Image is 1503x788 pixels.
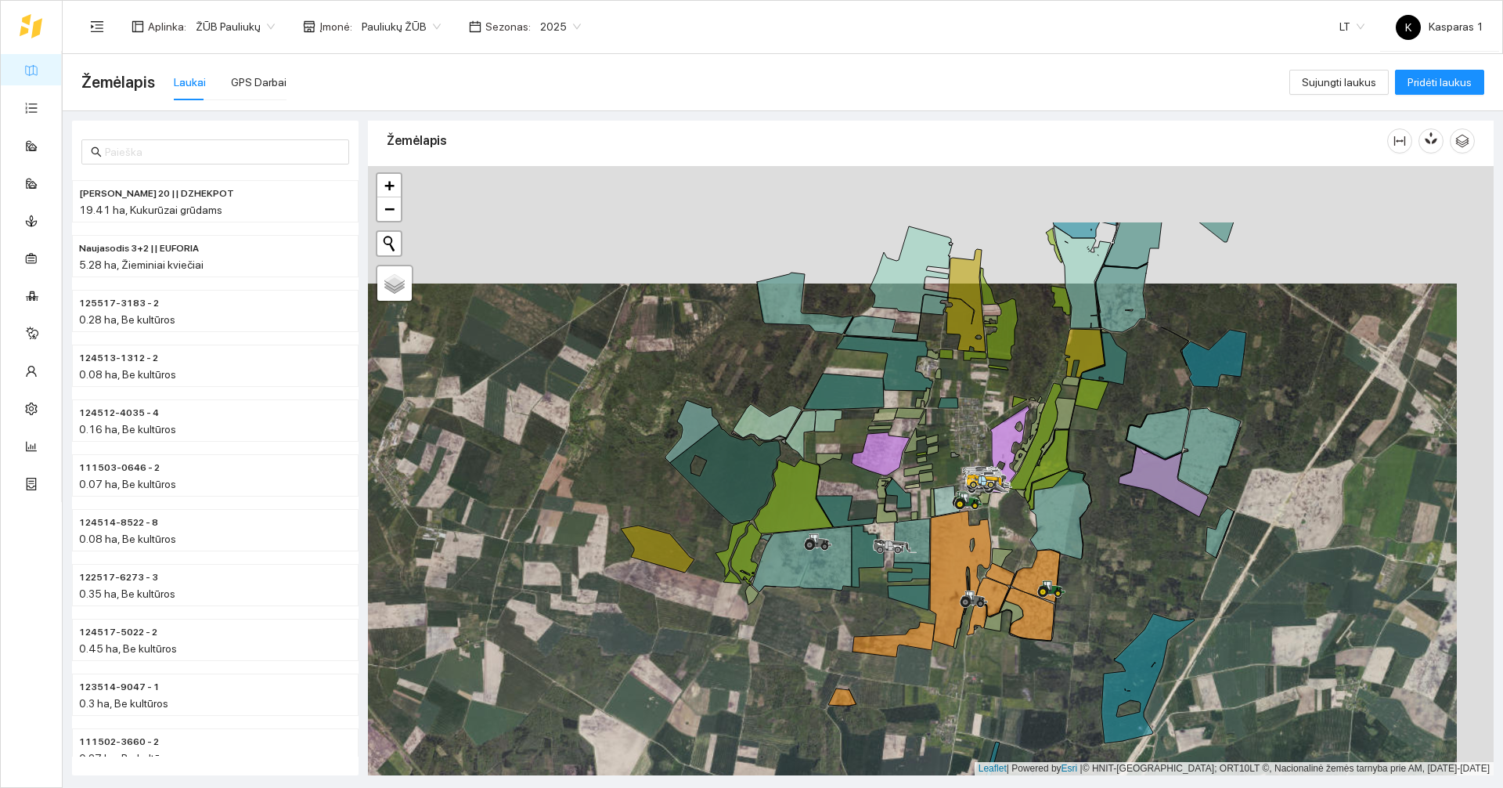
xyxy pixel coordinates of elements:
span: 0.35 ha, Be kultūros [79,587,175,600]
span: Prie Gudaičio 20 || DZHEKPOT [79,186,234,201]
span: calendar [469,20,481,33]
span: 0.3 ha, Be kultūros [79,697,168,710]
span: 111503-0646 - 2 [79,461,160,475]
span: 0.27 ha, Be kultūros [79,752,175,765]
span: Kasparas 1 [1396,20,1483,33]
span: 0.45 ha, Be kultūros [79,642,177,655]
span: Pauliukų ŽŪB [362,15,441,38]
span: 19.41 ha, Kukurūzai grūdams [79,204,222,216]
span: Aplinka : [148,18,186,35]
span: menu-unfold [90,20,104,34]
span: 111502-3660 - 2 [79,735,159,750]
button: Initiate a new search [377,232,401,255]
span: 122517-6273 - 3 [79,570,158,585]
span: 2025 [540,15,581,38]
button: Pridėti laukus [1395,70,1484,95]
span: 124514-8522 - 8 [79,515,158,530]
span: 0.16 ha, Be kultūros [79,423,176,436]
button: Sujungti laukus [1289,70,1389,95]
span: 124512-4035 - 4 [79,406,159,421]
span: Žemėlapis [81,70,155,95]
span: 0.28 ha, Be kultūros [79,313,175,326]
span: | [1080,763,1083,774]
button: column-width [1387,128,1412,154]
span: K [1405,15,1411,40]
a: Zoom out [377,197,401,221]
span: + [384,175,395,195]
span: Sujungti laukus [1302,74,1376,91]
span: layout [132,20,144,33]
span: LT [1339,15,1364,38]
span: 0.07 ha, Be kultūros [79,478,176,490]
span: 123514-9047 - 1 [79,680,160,695]
a: Sujungti laukus [1289,76,1389,89]
button: menu-unfold [81,11,113,42]
span: − [384,199,395,219]
span: 5.28 ha, Žieminiai kviečiai [79,258,204,271]
a: Layers [377,266,412,301]
input: Paieška [105,143,340,161]
span: 0.08 ha, Be kultūros [79,368,176,381]
span: Pridėti laukus [1407,74,1472,91]
span: 125517-3183 - 2 [79,296,159,311]
a: Zoom in [377,174,401,197]
div: GPS Darbai [231,74,287,91]
span: Naujasodis 3+2 || EUFORIA [79,241,199,256]
div: Laukai [174,74,206,91]
span: 0.08 ha, Be kultūros [79,533,176,545]
span: Įmonė : [319,18,352,35]
div: | Powered by © HNIT-[GEOGRAPHIC_DATA]; ORT10LT ©, Nacionalinė žemės tarnyba prie AM, [DATE]-[DATE] [975,762,1494,775]
a: Leaflet [979,763,1007,774]
span: shop [303,20,315,33]
a: Pridėti laukus [1395,76,1484,89]
span: Sezonas : [485,18,531,35]
span: search [91,146,102,157]
span: ŽŪB Pauliukų [196,15,275,38]
a: Esri [1061,763,1078,774]
span: 124513-1312 - 2 [79,351,158,366]
span: 124517-5022 - 2 [79,625,157,640]
div: Žemėlapis [387,118,1387,163]
span: column-width [1388,135,1411,147]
